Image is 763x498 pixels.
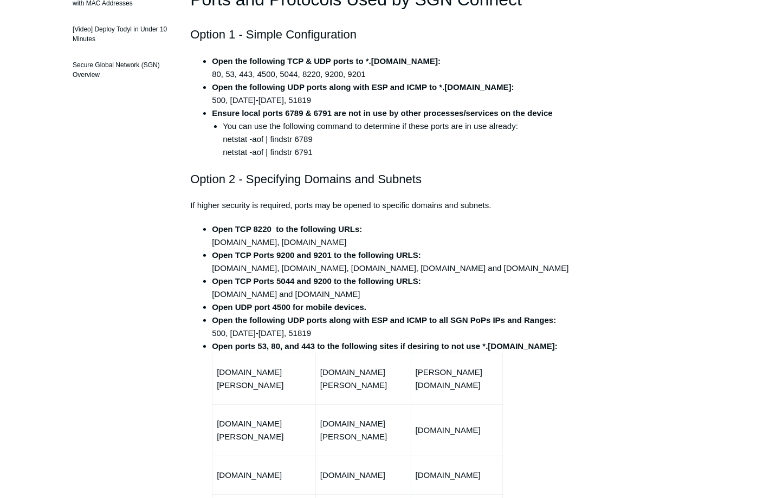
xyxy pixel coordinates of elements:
[212,302,366,312] strong: Open UDP port 4500 for mobile devices.
[212,249,573,275] li: [DOMAIN_NAME], [DOMAIN_NAME], [DOMAIN_NAME], [DOMAIN_NAME] and [DOMAIN_NAME]
[212,56,441,66] strong: Open the following TCP & UDP ports to *.[DOMAIN_NAME]:
[212,276,421,286] strong: Open TCP Ports 5044 and 9200 to the following URLS:
[212,353,316,404] td: [DOMAIN_NAME][PERSON_NAME]
[67,19,174,49] a: [Video] Deploy Todyl in Under 10 Minutes
[67,55,174,85] a: Secure Global Network (SGN) Overview
[416,424,498,437] p: [DOMAIN_NAME]
[212,341,558,351] strong: Open ports 53, 80, and 443 to the following sites if desiring to not use *.[DOMAIN_NAME]:
[212,250,421,260] strong: Open TCP Ports 9200 and 9201 to the following URLS:
[190,170,573,189] h2: Option 2 - Specifying Domains and Subnets
[212,275,573,301] li: [DOMAIN_NAME] and [DOMAIN_NAME]
[212,82,514,92] strong: Open the following UDP ports along with ESP and ICMP to *.[DOMAIN_NAME]:
[223,120,573,159] li: You can use the following command to determine if these ports are in use already: netstat -aof | ...
[212,315,556,325] strong: Open the following UDP ports along with ESP and ICMP to all SGN PoPs IPs and Ranges:
[217,417,311,443] p: [DOMAIN_NAME][PERSON_NAME]
[416,469,498,482] p: [DOMAIN_NAME]
[212,223,573,249] li: [DOMAIN_NAME], [DOMAIN_NAME]
[320,469,406,482] p: [DOMAIN_NAME]
[212,108,553,118] strong: Ensure local ports 6789 & 6791 are not in use by other processes/services on the device
[212,55,573,81] li: 80, 53, 443, 4500, 5044, 8220, 9200, 9201
[190,199,573,212] p: If higher security is required, ports may be opened to specific domains and subnets.
[320,417,406,443] p: [DOMAIN_NAME][PERSON_NAME]
[217,469,311,482] p: [DOMAIN_NAME]
[212,81,573,107] li: 500, [DATE]-[DATE], 51819
[212,314,573,340] li: 500, [DATE]-[DATE], 51819
[416,366,498,392] p: [PERSON_NAME][DOMAIN_NAME]
[190,25,573,44] h2: Option 1 - Simple Configuration
[212,224,362,234] strong: Open TCP 8220 to the following URLs:
[320,366,406,392] p: [DOMAIN_NAME][PERSON_NAME]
